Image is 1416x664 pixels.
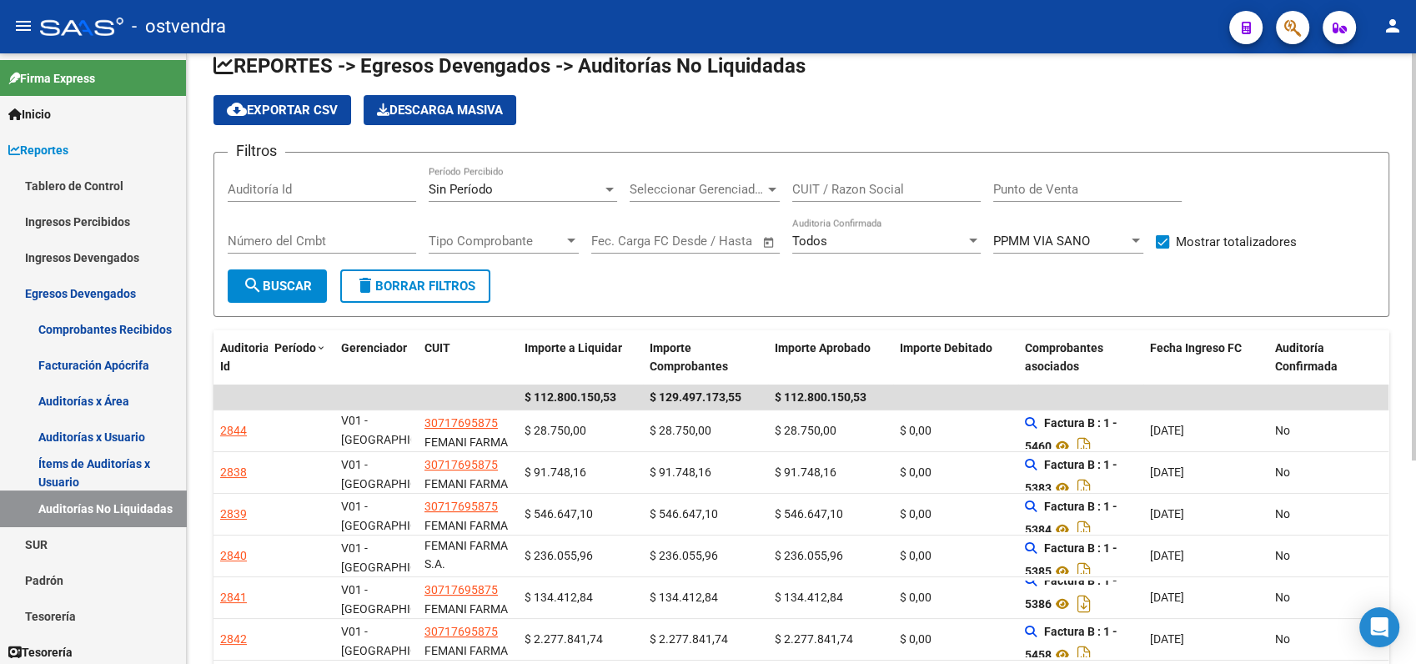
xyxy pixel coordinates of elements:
[650,465,711,479] span: $ 91.748,16
[213,54,806,78] span: REPORTES -> Egresos Devengados -> Auditorías No Liquidadas
[220,463,247,482] div: 2838
[8,141,68,159] span: Reportes
[220,588,247,607] div: 2841
[1150,632,1184,646] span: [DATE]
[227,103,338,118] span: Exportar CSV
[418,330,518,385] datatable-header-cell: CUIT
[1073,558,1095,585] i: Descargar documento
[525,591,593,604] span: $ 134.412,84
[13,16,33,36] mat-icon: menu
[429,234,564,249] span: Tipo Comprobante
[341,625,454,657] span: V01 - [GEOGRAPHIC_DATA]
[424,602,508,635] span: FEMANI FARMA S.A.
[424,625,498,638] span: 30717695875
[227,99,247,119] mat-icon: cloud_download
[1275,591,1290,604] span: No
[650,549,718,562] span: $ 236.055,96
[900,507,931,521] span: $ 0,00
[1025,458,1117,495] strong: Factura B : 1 - 5383
[1150,549,1184,562] span: [DATE]
[775,390,866,404] span: $ 112.800.150,53
[630,182,765,197] span: Seleccionar Gerenciador
[424,500,498,513] span: 30717695875
[900,549,931,562] span: $ 0,00
[525,632,603,646] span: $ 2.277.841,74
[1073,516,1095,543] i: Descargar documento
[8,643,73,661] span: Tesorería
[900,632,931,646] span: $ 0,00
[1275,632,1290,646] span: No
[1025,500,1117,536] strong: Factura B : 1 - 5384
[1275,465,1290,479] span: No
[220,546,247,566] div: 2840
[1025,625,1117,661] strong: Factura B : 1 - 5458
[274,341,316,355] span: Período
[355,279,475,294] span: Borrar Filtros
[674,234,755,249] input: Fecha fin
[1150,424,1184,437] span: [DATE]
[1025,341,1103,374] span: Comprobantes asociados
[1073,591,1095,617] i: Descargar documento
[900,424,931,437] span: $ 0,00
[1275,341,1338,374] span: Auditoría Confirmada
[424,477,508,510] span: FEMANI FARMA S.A.
[340,269,490,303] button: Borrar Filtros
[243,275,263,295] mat-icon: search
[341,583,454,616] span: V01 - [GEOGRAPHIC_DATA]
[525,424,586,437] span: $ 28.750,00
[1150,341,1242,355] span: Fecha Ingreso FC
[591,234,659,249] input: Fecha inicio
[424,458,498,471] span: 30717695875
[341,500,454,532] span: V01 - [GEOGRAPHIC_DATA]
[650,390,741,404] span: $ 129.497.173,55
[525,390,616,404] span: $ 112.800.150,53
[900,591,931,604] span: $ 0,00
[8,69,95,88] span: Firma Express
[1383,16,1403,36] mat-icon: person
[775,341,871,355] span: Importe Aprobado
[364,95,516,125] button: Descarga Masiva
[993,234,1090,249] span: PPMM VIA SANO
[525,549,593,562] span: $ 236.055,96
[429,182,493,197] span: Sin Período
[377,103,503,118] span: Descarga Masiva
[1073,433,1095,460] i: Descargar documento
[228,139,285,163] h3: Filtros
[775,465,836,479] span: $ 91.748,16
[355,275,375,295] mat-icon: delete
[220,505,247,524] div: 2839
[900,465,931,479] span: $ 0,00
[424,435,508,468] span: FEMANI FARMA S.A.
[1150,465,1184,479] span: [DATE]
[341,341,407,355] span: Gerenciador
[525,341,622,355] span: Importe a Liquidar
[334,330,418,385] datatable-header-cell: Gerenciador
[424,519,508,551] span: FEMANI FARMA S.A.
[213,330,268,385] datatable-header-cell: Auditoria Id
[775,549,843,562] span: $ 236.055,96
[1018,330,1143,385] datatable-header-cell: Comprobantes asociados
[1268,330,1393,385] datatable-header-cell: Auditoría Confirmada
[518,330,643,385] datatable-header-cell: Importe a Liquidar
[893,330,1018,385] datatable-header-cell: Importe Debitado
[1073,475,1095,501] i: Descargar documento
[775,591,843,604] span: $ 134.412,84
[1150,507,1184,521] span: [DATE]
[1143,330,1268,385] datatable-header-cell: Fecha Ingreso FC
[243,279,312,294] span: Buscar
[213,95,351,125] button: Exportar CSV
[792,234,827,249] span: Todos
[132,8,226,45] span: - ostvendra
[8,105,51,123] span: Inicio
[220,421,247,440] div: 2844
[650,341,728,374] span: Importe Comprobantes
[364,95,516,125] app-download-masive: Descarga masiva de comprobantes (adjuntos)
[228,269,327,303] button: Buscar
[424,539,508,571] span: FEMANI FARMA S.A.
[1275,424,1290,437] span: No
[1275,549,1290,562] span: No
[268,330,334,385] datatable-header-cell: Período
[650,507,718,521] span: $ 546.647,10
[1025,541,1117,578] strong: Factura B : 1 - 5385
[220,630,247,649] div: 2842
